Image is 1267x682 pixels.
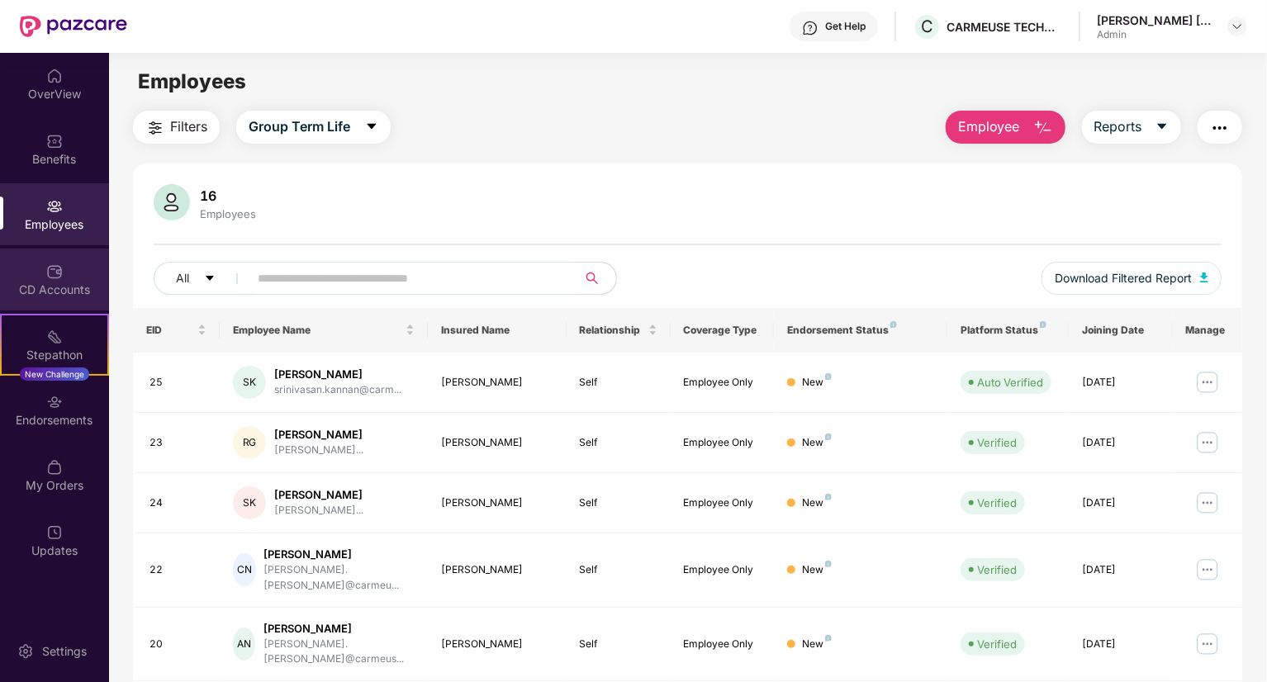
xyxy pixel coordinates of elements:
img: manageButton [1194,556,1221,583]
div: Employee Only [684,435,762,451]
span: Relationship [580,324,645,337]
span: Download Filtered Report [1055,269,1192,287]
div: Endorsement Status [787,324,934,337]
div: AN [233,628,255,661]
img: svg+xml;base64,PHN2ZyBpZD0iQ0RfQWNjb3VudHMiIGRhdGEtbmFtZT0iQ0QgQWNjb3VudHMiIHhtbG5zPSJodHRwOi8vd3... [46,263,63,280]
img: svg+xml;base64,PHN2ZyB4bWxucz0iaHR0cDovL3d3dy53My5vcmcvMjAwMC9zdmciIHdpZHRoPSI4IiBoZWlnaHQ9IjgiIH... [825,635,832,642]
div: Self [580,562,657,578]
img: svg+xml;base64,PHN2ZyB4bWxucz0iaHR0cDovL3d3dy53My5vcmcvMjAwMC9zdmciIHdpZHRoPSI4IiBoZWlnaHQ9IjgiIH... [825,373,832,380]
div: Admin [1097,28,1212,41]
img: svg+xml;base64,PHN2ZyB4bWxucz0iaHR0cDovL3d3dy53My5vcmcvMjAwMC9zdmciIHdpZHRoPSI4IiBoZWlnaHQ9IjgiIH... [890,321,897,328]
div: srinivasan.kannan@carm... [274,382,401,398]
img: svg+xml;base64,PHN2ZyB4bWxucz0iaHR0cDovL3d3dy53My5vcmcvMjAwMC9zdmciIHhtbG5zOnhsaW5rPSJodHRwOi8vd3... [154,184,190,220]
img: svg+xml;base64,PHN2ZyB4bWxucz0iaHR0cDovL3d3dy53My5vcmcvMjAwMC9zdmciIHdpZHRoPSI4IiBoZWlnaHQ9IjgiIH... [825,561,832,567]
img: svg+xml;base64,PHN2ZyB4bWxucz0iaHR0cDovL3d3dy53My5vcmcvMjAwMC9zdmciIHdpZHRoPSI4IiBoZWlnaHQ9IjgiIH... [1040,321,1046,328]
div: New [802,375,832,391]
th: Manage [1173,308,1242,353]
th: Relationship [567,308,671,353]
div: CARMEUSE TECHNOLOGIES INDIA PRIVATE LIMITED [947,19,1062,35]
div: Verified [977,495,1017,511]
div: [PERSON_NAME]... [274,503,363,519]
img: svg+xml;base64,PHN2ZyBpZD0iSGVscC0zMngzMiIgeG1sbnM9Imh0dHA6Ly93d3cudzMub3JnLzIwMDAvc3ZnIiB3aWR0aD... [802,20,819,36]
img: svg+xml;base64,PHN2ZyB4bWxucz0iaHR0cDovL3d3dy53My5vcmcvMjAwMC9zdmciIHdpZHRoPSI4IiBoZWlnaHQ9IjgiIH... [825,433,832,440]
div: Employees [197,207,259,220]
div: Employee Only [684,495,762,511]
div: RG [233,426,266,459]
img: svg+xml;base64,PHN2ZyB4bWxucz0iaHR0cDovL3d3dy53My5vcmcvMjAwMC9zdmciIHdpZHRoPSIyNCIgaGVpZ2h0PSIyNC... [1210,118,1230,138]
img: svg+xml;base64,PHN2ZyBpZD0iRHJvcGRvd24tMzJ4MzIiIHhtbG5zPSJodHRwOi8vd3d3LnczLm9yZy8yMDAwL3N2ZyIgd2... [1231,20,1244,33]
div: [PERSON_NAME] [441,435,553,451]
img: svg+xml;base64,PHN2ZyB4bWxucz0iaHR0cDovL3d3dy53My5vcmcvMjAwMC9zdmciIHdpZHRoPSI4IiBoZWlnaHQ9IjgiIH... [825,494,832,500]
div: New [802,495,832,511]
div: [PERSON_NAME] [441,495,553,511]
span: EID [146,324,194,337]
div: [PERSON_NAME]... [274,443,363,458]
div: New [802,637,832,652]
div: Settings [37,643,92,660]
div: Platform Status [961,324,1056,337]
div: [PERSON_NAME] [441,375,553,391]
div: [DATE] [1082,637,1160,652]
span: Employees [138,69,246,93]
span: All [176,269,189,287]
div: [PERSON_NAME].[PERSON_NAME]@carmeus... [263,637,415,668]
div: [PERSON_NAME] [263,621,415,637]
div: New [802,562,832,578]
div: 24 [149,495,206,511]
img: svg+xml;base64,PHN2ZyB4bWxucz0iaHR0cDovL3d3dy53My5vcmcvMjAwMC9zdmciIHhtbG5zOnhsaW5rPSJodHRwOi8vd3... [1200,272,1208,282]
button: Allcaret-down [154,262,254,295]
div: 23 [149,435,206,451]
div: [PERSON_NAME] [264,547,415,562]
img: svg+xml;base64,PHN2ZyBpZD0iVXBkYXRlZCIgeG1sbnM9Imh0dHA6Ly93d3cudzMub3JnLzIwMDAvc3ZnIiB3aWR0aD0iMj... [46,524,63,541]
span: caret-down [204,272,216,286]
button: Reportscaret-down [1082,111,1181,144]
button: Employee [946,111,1065,144]
img: manageButton [1194,369,1221,395]
img: svg+xml;base64,PHN2ZyB4bWxucz0iaHR0cDovL3d3dy53My5vcmcvMjAwMC9zdmciIHhtbG5zOnhsaW5rPSJodHRwOi8vd3... [1033,118,1053,138]
span: Reports [1094,116,1142,137]
div: Auto Verified [977,374,1043,391]
div: Self [580,495,657,511]
div: [DATE] [1082,562,1160,578]
div: Self [580,375,657,391]
div: [PERSON_NAME] [274,367,401,382]
th: Coverage Type [671,308,775,353]
th: Employee Name [220,308,428,353]
th: Insured Name [428,308,567,353]
span: C [921,17,933,36]
img: svg+xml;base64,PHN2ZyBpZD0iQmVuZWZpdHMiIHhtbG5zPSJodHRwOi8vd3d3LnczLm9yZy8yMDAwL3N2ZyIgd2lkdGg9Ij... [46,133,63,149]
div: [PERSON_NAME] [PERSON_NAME] [1097,12,1212,28]
span: search [576,272,608,285]
div: SK [233,486,266,519]
span: Filters [170,116,207,137]
img: svg+xml;base64,PHN2ZyB4bWxucz0iaHR0cDovL3d3dy53My5vcmcvMjAwMC9zdmciIHdpZHRoPSIyMSIgaGVpZ2h0PSIyMC... [46,329,63,345]
div: Stepathon [2,347,107,363]
span: Employee [958,116,1020,137]
span: caret-down [1155,120,1169,135]
button: search [576,262,617,295]
div: 22 [149,562,206,578]
img: svg+xml;base64,PHN2ZyBpZD0iRW5kb3JzZW1lbnRzIiB4bWxucz0iaHR0cDovL3d3dy53My5vcmcvMjAwMC9zdmciIHdpZH... [46,394,63,410]
div: [DATE] [1082,435,1160,451]
img: svg+xml;base64,PHN2ZyBpZD0iTXlfT3JkZXJzIiBkYXRhLW5hbWU9Ik15IE9yZGVycyIgeG1sbnM9Imh0dHA6Ly93d3cudz... [46,459,63,476]
div: Self [580,637,657,652]
th: Joining Date [1069,308,1173,353]
img: svg+xml;base64,PHN2ZyBpZD0iU2V0dGluZy0yMHgyMCIgeG1sbnM9Imh0dHA6Ly93d3cudzMub3JnLzIwMDAvc3ZnIiB3aW... [17,643,34,660]
span: caret-down [365,120,378,135]
div: New Challenge [20,367,89,381]
div: CN [233,553,255,586]
div: Self [580,435,657,451]
img: svg+xml;base64,PHN2ZyB4bWxucz0iaHR0cDovL3d3dy53My5vcmcvMjAwMC9zdmciIHdpZHRoPSIyNCIgaGVpZ2h0PSIyNC... [145,118,165,138]
img: svg+xml;base64,PHN2ZyBpZD0iRW1wbG95ZWVzIiB4bWxucz0iaHR0cDovL3d3dy53My5vcmcvMjAwMC9zdmciIHdpZHRoPS... [46,198,63,215]
span: Group Term Life [249,116,350,137]
button: Download Filtered Report [1042,262,1222,295]
div: Verified [977,561,1017,578]
div: [PERSON_NAME].[PERSON_NAME]@carmeu... [264,562,415,594]
div: [PERSON_NAME] [274,427,363,443]
div: Employee Only [684,637,762,652]
img: New Pazcare Logo [20,16,127,37]
div: 20 [149,637,206,652]
div: New [802,435,832,451]
div: [PERSON_NAME] [441,637,553,652]
div: Employee Only [684,562,762,578]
